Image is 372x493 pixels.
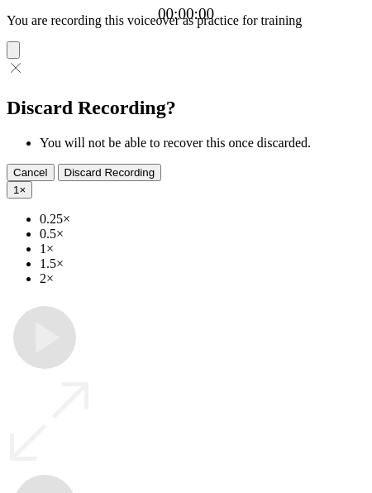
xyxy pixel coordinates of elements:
a: 00:00:00 [158,5,214,23]
button: Discard Recording [58,164,162,181]
li: 2× [40,271,365,286]
li: 0.25× [40,212,365,227]
span: 1 [13,184,19,196]
button: Cancel [7,164,55,181]
li: 0.5× [40,227,365,242]
p: You are recording this voiceover as practice for training [7,13,365,28]
li: 1.5× [40,256,365,271]
li: You will not be able to recover this once discarded. [40,136,365,151]
button: 1× [7,181,32,199]
h2: Discard Recording? [7,97,365,119]
li: 1× [40,242,365,256]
